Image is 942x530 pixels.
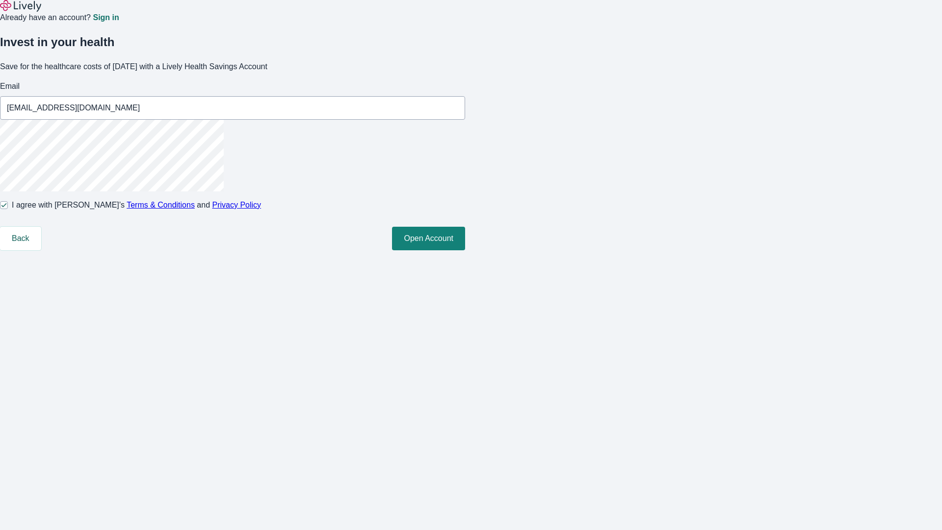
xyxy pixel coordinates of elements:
[93,14,119,22] a: Sign in
[212,201,262,209] a: Privacy Policy
[392,227,465,250] button: Open Account
[12,199,261,211] span: I agree with [PERSON_NAME]’s and
[127,201,195,209] a: Terms & Conditions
